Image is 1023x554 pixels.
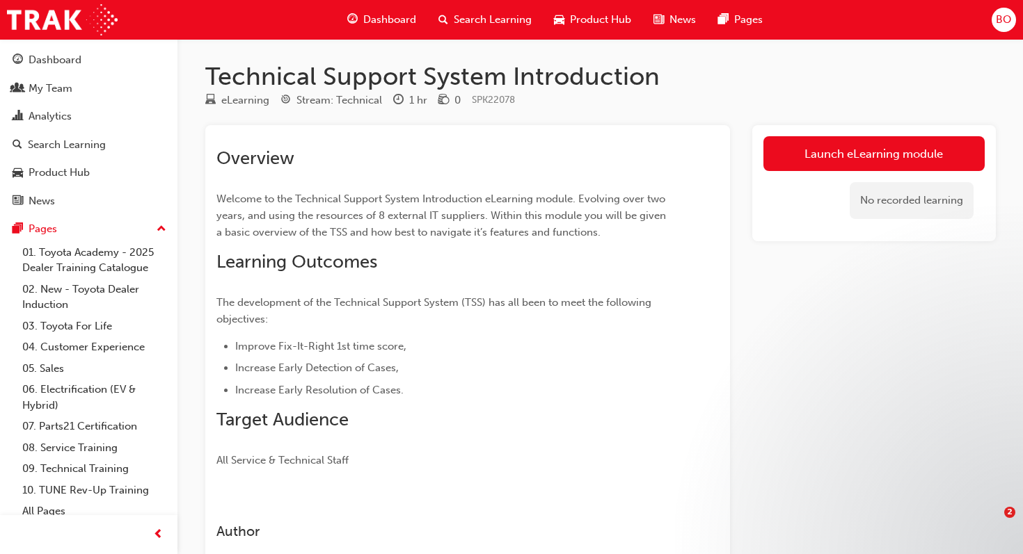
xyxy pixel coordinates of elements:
span: search-icon [13,139,22,152]
a: 09. Technical Training [17,458,172,480]
span: News [669,12,696,28]
span: Search Learning [454,12,532,28]
div: Dashboard [29,52,81,68]
div: Type [205,92,269,109]
span: clock-icon [393,95,404,107]
span: search-icon [438,11,448,28]
div: Analytics [29,108,72,124]
button: Pages [6,216,172,242]
span: news-icon [13,195,23,208]
a: News [6,188,172,214]
a: 05. Sales [17,358,172,380]
a: Dashboard [6,47,172,73]
span: Learning resource code [472,94,515,106]
div: 1 hr [409,92,427,108]
a: pages-iconPages [707,6,774,34]
span: news-icon [653,11,664,28]
a: news-iconNews [642,6,707,34]
div: Stream: Technical [296,92,382,108]
span: Target Audience [216,409,349,430]
span: BO [996,12,1011,28]
span: pages-icon [718,11,729,28]
button: DashboardMy TeamAnalyticsSearch LearningProduct HubNews [6,44,172,216]
span: pages-icon [13,223,23,236]
span: up-icon [157,220,166,238]
div: No recorded learning [850,182,974,219]
a: Launch eLearning module [763,136,985,171]
div: Pages [29,221,57,237]
span: Dashboard [363,12,416,28]
a: 07. Parts21 Certification [17,416,172,437]
a: Search Learning [6,132,172,158]
span: Pages [734,12,763,28]
span: learningResourceType_ELEARNING-icon [205,95,216,107]
button: BO [992,8,1016,32]
a: 08. Service Training [17,437,172,459]
span: Welcome to the Technical Support System Introduction eLearning module. Evolving over two years, a... [216,193,669,238]
a: My Team [6,76,172,101]
span: target-icon [280,95,291,107]
span: guage-icon [13,54,23,67]
span: Learning Outcomes [216,251,377,272]
div: News [29,193,55,209]
span: guage-icon [347,11,358,28]
a: guage-iconDashboard [336,6,427,34]
a: 01. Toyota Academy - 2025 Dealer Training Catalogue [17,242,172,279]
a: 02. New - Toyota Dealer Induction [17,279,172,316]
span: money-icon [438,95,449,107]
span: car-icon [554,11,564,28]
a: car-iconProduct Hub [543,6,642,34]
a: 10. TUNE Rev-Up Training [17,480,172,501]
span: The development of the Technical Support System (TSS) has all been to meet the following objectives: [216,296,654,325]
a: All Pages [17,500,172,522]
span: Product Hub [570,12,631,28]
div: Product Hub [29,165,90,181]
span: Improve Fix-It-Right 1st time score, [235,340,406,352]
span: Increase Early Detection of Cases, [235,361,399,374]
span: All Service & Technical Staff [216,454,349,466]
a: 04. Customer Experience [17,336,172,358]
h1: Technical Support System Introduction [205,61,996,92]
div: Search Learning [28,137,106,153]
a: 03. Toyota For Life [17,316,172,337]
a: search-iconSearch Learning [427,6,543,34]
div: 0 [454,92,461,108]
div: My Team [29,81,72,97]
a: Analytics [6,104,172,129]
h3: Author [216,523,669,539]
a: Product Hub [6,160,172,186]
div: Stream [280,92,382,109]
div: Duration [393,92,427,109]
iframe: Intercom live chat [976,507,1009,540]
img: Trak [7,4,118,35]
a: 06. Electrification (EV & Hybrid) [17,379,172,416]
div: eLearning [221,92,269,108]
span: car-icon [13,167,23,179]
span: people-icon [13,83,23,95]
span: chart-icon [13,111,23,123]
span: Increase Early Resolution of Cases. [235,384,404,396]
span: Overview [216,147,294,169]
div: Price [438,92,461,109]
span: 2 [1004,507,1015,518]
span: prev-icon [153,526,164,544]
